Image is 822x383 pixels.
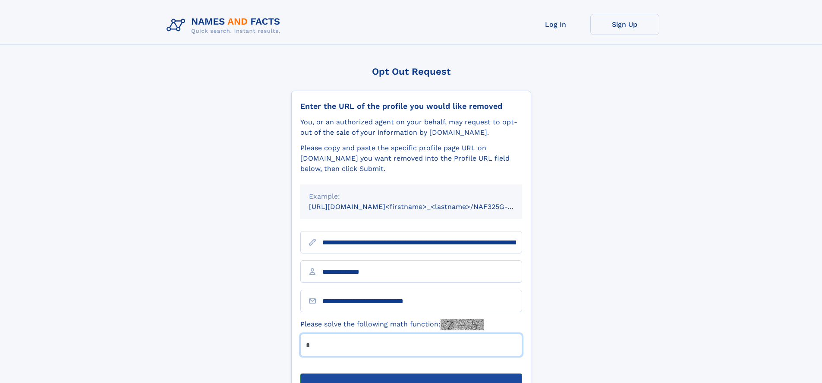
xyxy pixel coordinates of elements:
[521,14,590,35] a: Log In
[300,319,484,330] label: Please solve the following math function:
[309,203,539,211] small: [URL][DOMAIN_NAME]<firstname>_<lastname>/NAF325G-xxxxxxxx
[291,66,531,77] div: Opt Out Request
[590,14,659,35] a: Sign Up
[300,117,522,138] div: You, or an authorized agent on your behalf, may request to opt-out of the sale of your informatio...
[300,143,522,174] div: Please copy and paste the specific profile page URL on [DOMAIN_NAME] you want removed into the Pr...
[309,191,513,202] div: Example:
[163,14,287,37] img: Logo Names and Facts
[300,101,522,111] div: Enter the URL of the profile you would like removed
